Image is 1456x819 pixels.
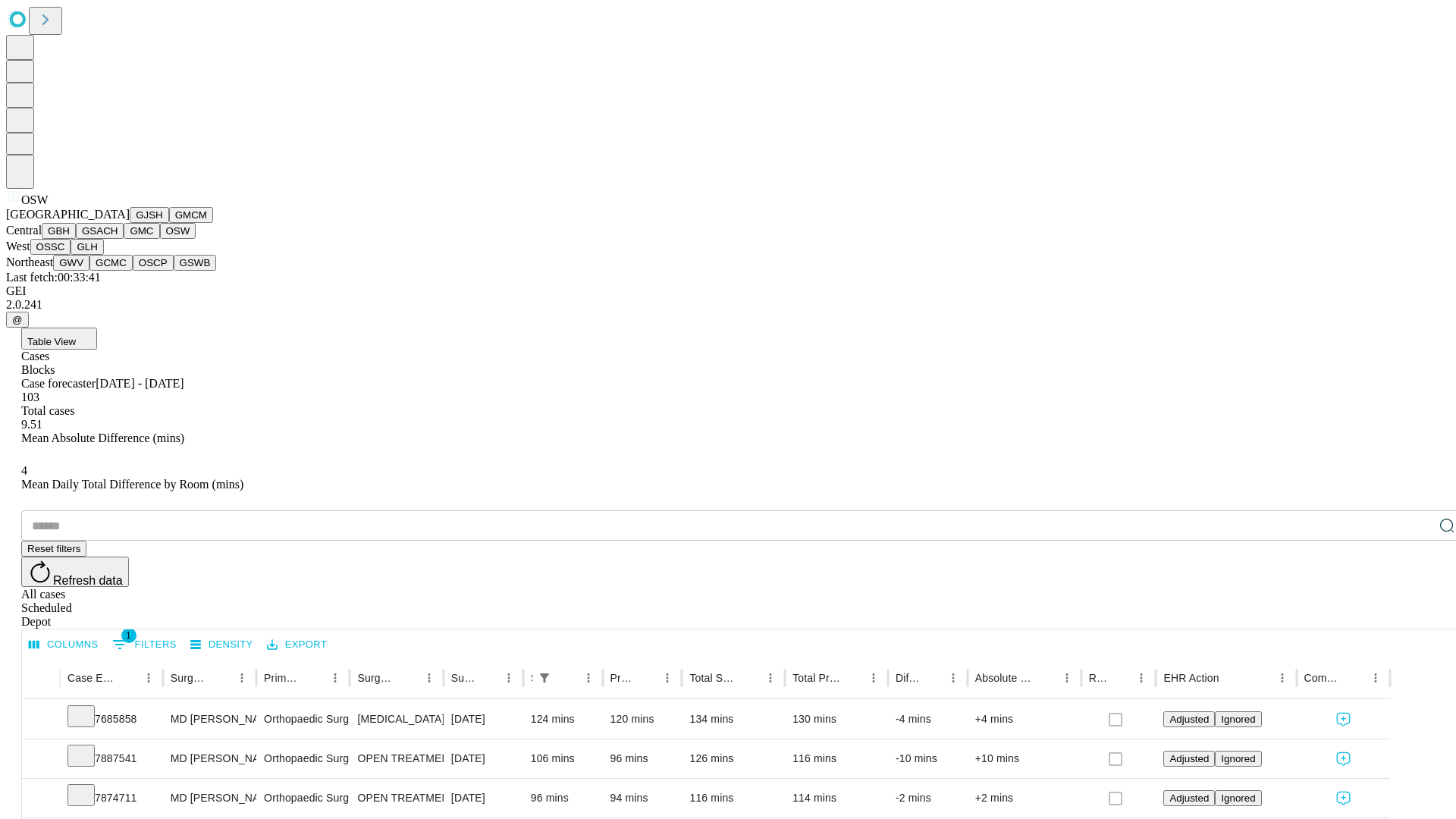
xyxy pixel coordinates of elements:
button: Ignored [1215,751,1261,767]
button: Menu [863,667,884,689]
div: Total Scheduled Duration [689,672,737,684]
span: [DATE] - [DATE] [96,377,184,390]
button: Adjusted [1163,751,1215,767]
span: Reset filters [27,543,80,554]
span: Adjusted [1169,792,1209,804]
div: OPEN TREATMENT TRIMALLEOLAR [MEDICAL_DATA] [357,739,435,778]
div: 126 mins [689,739,777,778]
button: GMCM [169,207,213,223]
span: 103 [21,391,39,403]
div: Predicted In Room Duration [610,672,635,684]
div: Absolute Difference [975,672,1034,684]
button: Menu [231,667,253,689]
button: Expand [30,746,52,773]
div: 96 mins [610,739,675,778]
button: Adjusted [1163,790,1215,806]
button: Expand [30,786,52,812]
button: Export [263,633,331,657]
span: [GEOGRAPHIC_DATA] [6,208,130,221]
button: OSW [160,223,196,239]
button: OSSC [30,239,71,255]
div: Total Predicted Duration [792,672,840,684]
button: Menu [325,667,346,689]
div: -4 mins [896,700,960,739]
div: [DATE] [451,779,516,817]
div: [DATE] [451,739,516,778]
button: Menu [760,667,781,689]
button: Density [187,633,257,657]
div: 2.0.241 [6,298,1450,312]
span: Last fetch: 00:33:41 [6,271,101,284]
div: Surgeon Name [171,672,209,684]
span: Refresh data [53,574,123,587]
button: Menu [578,667,599,689]
button: Ignored [1215,711,1261,727]
span: 4 [21,464,27,477]
div: 130 mins [792,700,880,739]
button: GJSH [130,207,169,223]
button: Reset filters [21,541,86,557]
div: GEI [6,284,1450,298]
span: Mean Absolute Difference (mins) [21,431,184,444]
span: @ [12,314,23,325]
button: Menu [1131,667,1152,689]
button: Menu [1056,667,1078,689]
button: Menu [498,667,519,689]
span: Total cases [21,404,74,417]
div: 116 mins [792,739,880,778]
div: Orthopaedic Surgery [264,739,342,778]
button: Sort [477,667,498,689]
div: Primary Service [264,672,302,684]
div: [MEDICAL_DATA] ANKLE WITH IMPLANT [357,700,435,739]
div: EHR Action [1163,672,1219,684]
button: Sort [1035,667,1056,689]
span: Case forecaster [21,377,96,390]
span: Ignored [1221,714,1255,725]
div: Resolved in EHR [1089,672,1109,684]
span: Central [6,224,42,237]
span: 9.51 [21,418,42,431]
span: Northeast [6,256,53,268]
div: Difference [896,672,920,684]
div: +2 mins [975,779,1074,817]
button: GMC [124,223,159,239]
button: GSWB [174,255,217,271]
span: 1 [121,628,136,643]
div: 7874711 [67,779,155,817]
button: Sort [557,667,578,689]
div: +10 mins [975,739,1074,778]
button: Select columns [25,633,102,657]
button: OSCP [133,255,174,271]
div: 106 mins [531,739,595,778]
div: Surgery Name [357,672,395,684]
div: Scheduled In Room Duration [531,672,532,684]
div: 116 mins [689,779,777,817]
div: OPEN TREATMENT DISTAL [MEDICAL_DATA] FRACTURE [357,779,435,817]
button: Show filters [108,632,180,657]
div: MD [PERSON_NAME] [PERSON_NAME] Md [171,779,249,817]
button: Menu [657,667,678,689]
div: -2 mins [896,779,960,817]
div: Orthopaedic Surgery [264,700,342,739]
button: Sort [303,667,325,689]
button: Menu [138,667,159,689]
button: @ [6,312,29,328]
span: Adjusted [1169,714,1209,725]
button: Ignored [1215,790,1261,806]
span: Adjusted [1169,753,1209,764]
button: Show filters [534,667,555,689]
div: 114 mins [792,779,880,817]
button: Sort [921,667,943,689]
div: Orthopaedic Surgery [264,779,342,817]
div: MD [PERSON_NAME] [PERSON_NAME] Md [171,739,249,778]
button: Expand [30,707,52,733]
div: [DATE] [451,700,516,739]
button: GLH [71,239,103,255]
button: Menu [1272,667,1293,689]
button: Sort [842,667,863,689]
button: Sort [210,667,231,689]
button: Sort [635,667,657,689]
div: +4 mins [975,700,1074,739]
div: 134 mins [689,700,777,739]
div: 120 mins [610,700,675,739]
